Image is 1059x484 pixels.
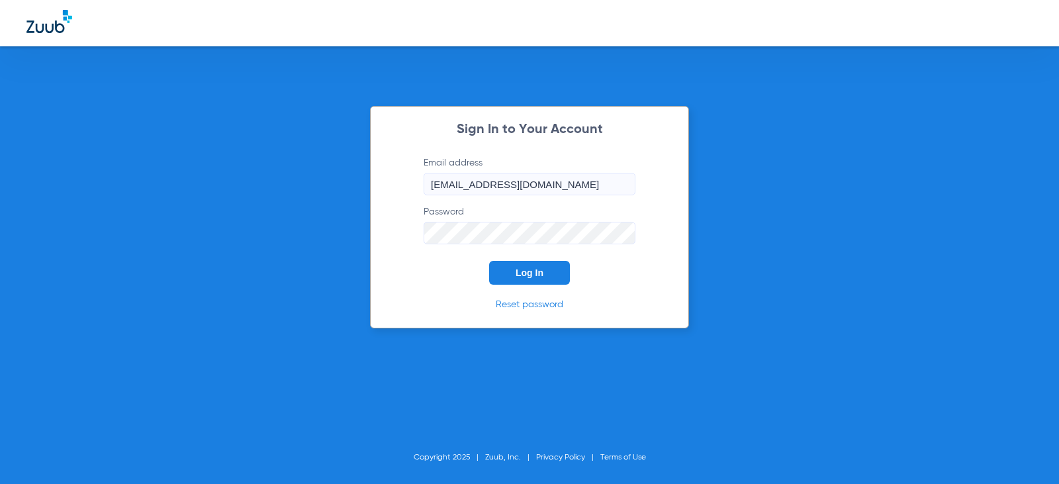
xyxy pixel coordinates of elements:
[516,267,543,278] span: Log In
[485,451,536,464] li: Zuub, Inc.
[536,454,585,461] a: Privacy Policy
[600,454,646,461] a: Terms of Use
[424,205,635,244] label: Password
[404,123,655,136] h2: Sign In to Your Account
[489,261,570,285] button: Log In
[414,451,485,464] li: Copyright 2025
[424,222,635,244] input: Password
[496,300,563,309] a: Reset password
[26,10,72,33] img: Zuub Logo
[424,156,635,195] label: Email address
[424,173,635,195] input: Email address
